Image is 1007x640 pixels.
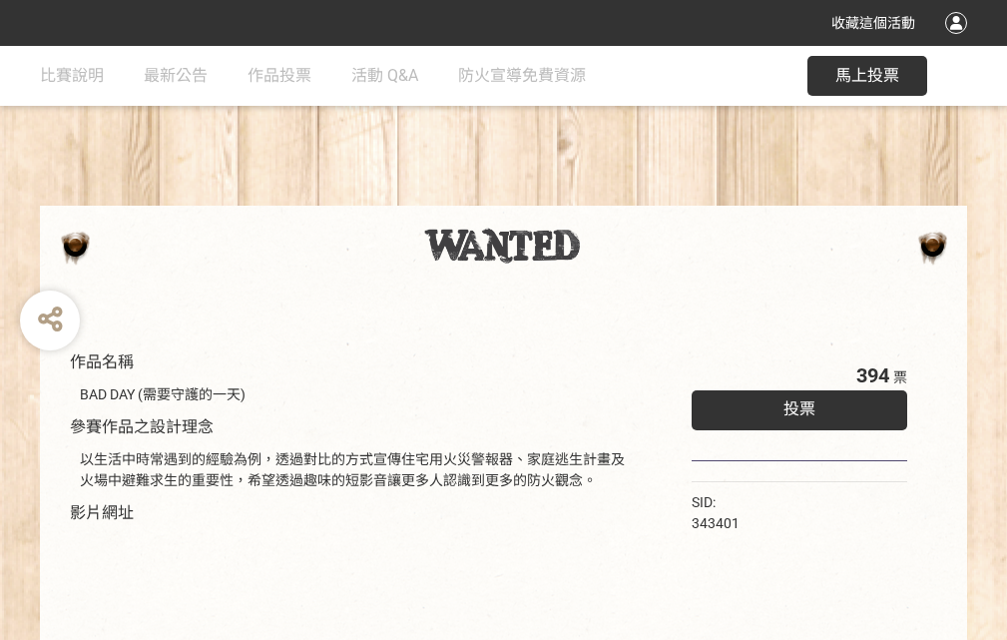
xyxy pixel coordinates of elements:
span: 作品投票 [248,66,311,85]
button: 馬上投票 [807,56,927,96]
span: 防火宣導免費資源 [458,66,586,85]
div: BAD DAY (需要守護的一天) [80,384,632,405]
span: 馬上投票 [835,66,899,85]
a: 防火宣導免費資源 [458,46,586,106]
span: 影片網址 [70,503,134,522]
a: 活動 Q&A [351,46,418,106]
iframe: Facebook Share [745,492,844,512]
span: 投票 [783,399,815,418]
div: 以生活中時常遇到的經驗為例，透過對比的方式宣傳住宅用火災警報器、家庭逃生計畫及火場中避難求生的重要性，希望透過趣味的短影音讓更多人認識到更多的防火觀念。 [80,449,632,491]
span: 394 [856,363,889,387]
a: 比賽說明 [40,46,104,106]
span: 最新公告 [144,66,208,85]
span: 比賽說明 [40,66,104,85]
span: 票 [893,369,907,385]
a: 最新公告 [144,46,208,106]
span: 活動 Q&A [351,66,418,85]
span: 作品名稱 [70,352,134,371]
span: 參賽作品之設計理念 [70,417,214,436]
a: 作品投票 [248,46,311,106]
span: 收藏這個活動 [831,15,915,31]
span: SID: 343401 [692,494,740,531]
